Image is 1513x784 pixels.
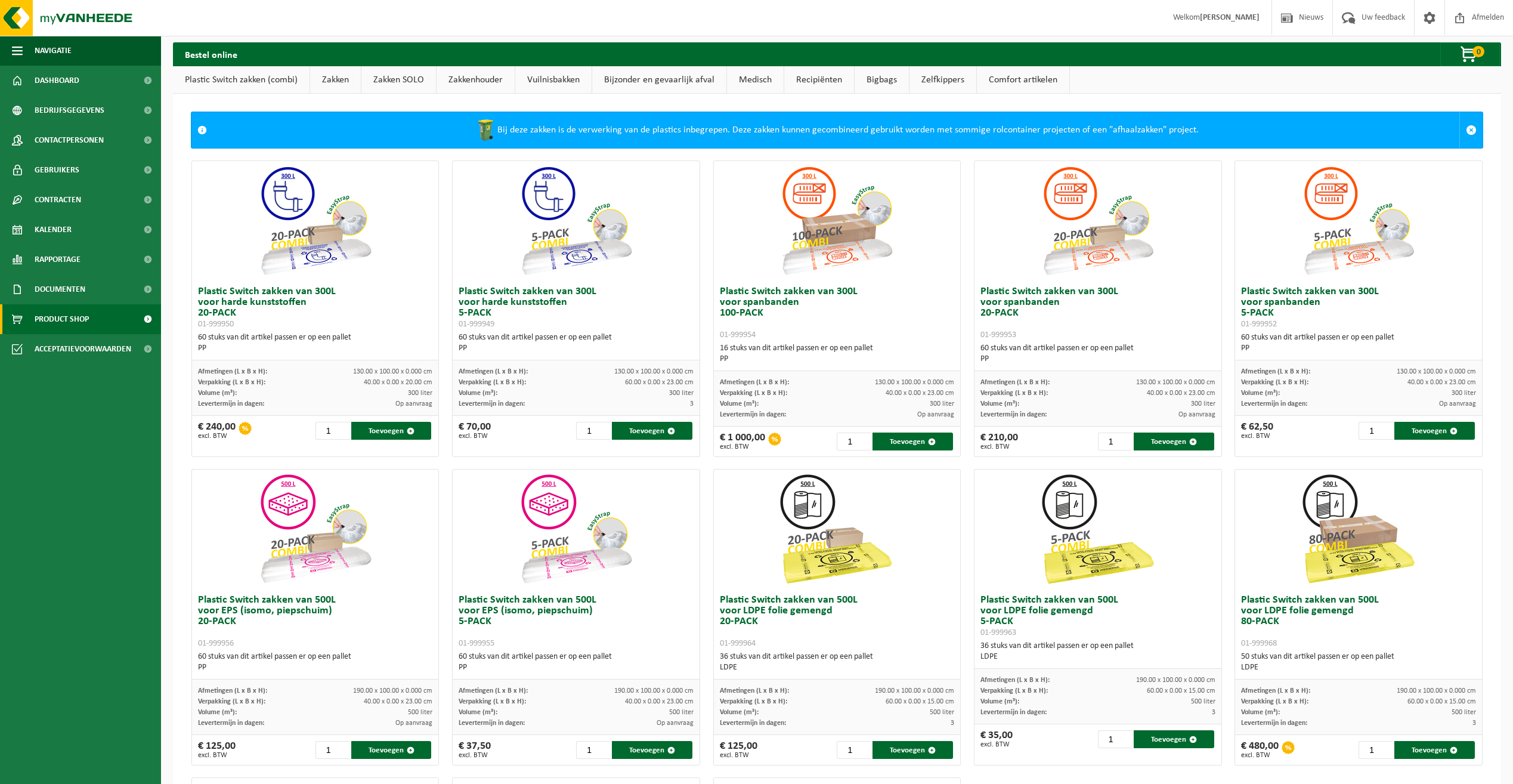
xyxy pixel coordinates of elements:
[1147,687,1215,695] span: 60.00 x 0.00 x 15.00 cm
[720,698,787,705] span: Verpakking (L x B x H):
[980,730,1013,748] div: € 35,00
[256,470,375,589] img: 01-999956
[980,709,1047,716] span: Levertermijn in dagen:
[459,698,526,705] span: Verpakking (L x B x H):
[1241,320,1277,329] span: 01-999952
[909,66,976,94] a: Zelfkippers
[35,185,81,215] span: Contracten
[720,331,756,339] span: 01-999954
[1241,343,1476,354] div: PP
[1191,698,1215,705] span: 500 liter
[1241,433,1273,440] span: excl. BTW
[351,741,432,759] button: Toevoegen
[1241,390,1280,397] span: Volume (m³):
[576,741,611,759] input: 1
[720,687,789,695] span: Afmetingen (L x B x H):
[198,720,264,727] span: Levertermijn in dagen:
[459,752,491,759] span: excl. BTW
[310,66,361,94] a: Zakken
[720,443,765,450] span: excl. BTW
[1439,400,1476,408] span: Op aanvraag
[1241,709,1280,716] span: Volume (m³):
[1459,112,1483,148] a: Sluit melding
[35,95,104,125] span: Bedrijfsgegevens
[1359,741,1393,759] input: 1
[612,422,692,440] button: Toevoegen
[980,400,1019,408] span: Volume (m³):
[720,709,759,716] span: Volume (m³):
[35,125,104,155] span: Contactpersonen
[1397,368,1476,375] span: 130.00 x 100.00 x 0.000 cm
[198,332,433,354] div: 60 stuks van dit artikel passen er op een pallet
[980,286,1215,340] h3: Plastic Switch zakken van 300L voor spanbanden 20-PACK
[35,334,131,364] span: Acceptatievoorwaarden
[198,709,237,716] span: Volume (m³):
[720,343,955,365] div: 16 stuks van dit artikel passen er op een pallet
[720,752,757,759] span: excl. BTW
[35,304,89,334] span: Product Shop
[459,368,528,375] span: Afmetingen (L x B x H):
[353,687,432,695] span: 190.00 x 100.00 x 0.000 cm
[459,720,525,727] span: Levertermijn in dagen:
[1299,470,1418,589] img: 01-999968
[198,320,234,329] span: 01-999950
[1440,42,1500,66] button: 0
[198,698,265,705] span: Verpakking (L x B x H):
[1394,741,1475,759] button: Toevoegen
[459,286,694,329] h3: Plastic Switch zakken van 300L voor harde kunststoffen 5-PACK
[720,652,955,673] div: 36 stuks van dit artikel passen er op een pallet
[1241,720,1307,727] span: Levertermijn in dagen:
[980,354,1215,365] div: PP
[35,215,72,245] span: Kalender
[980,443,1018,450] span: excl. BTW
[1452,390,1476,397] span: 300 liter
[980,628,1016,637] span: 01-999963
[980,331,1016,339] span: 01-999953
[437,66,515,94] a: Zakkenhouder
[886,390,954,397] span: 40.00 x 0.00 x 23.00 cm
[1359,422,1393,440] input: 1
[459,652,694,673] div: 60 stuks van dit artikel passen er op een pallet
[198,662,433,673] div: PP
[198,390,237,397] span: Volume (m³):
[886,698,954,705] span: 60.00 x 0.00 x 15.00 cm
[459,379,526,386] span: Verpakking (L x B x H):
[459,639,494,648] span: 01-999955
[720,354,955,365] div: PP
[720,390,787,397] span: Verpakking (L x B x H):
[459,343,694,354] div: PP
[1241,332,1476,354] div: 60 stuks van dit artikel passen er op een pallet
[1241,662,1476,673] div: LDPE
[980,641,1215,662] div: 36 stuks van dit artikel passen er op een pallet
[875,379,954,386] span: 130.00 x 100.00 x 0.000 cm
[1134,730,1214,748] button: Toevoegen
[720,411,786,418] span: Levertermijn in dagen:
[669,709,694,716] span: 500 liter
[351,422,432,440] button: Toevoegen
[777,161,896,280] img: 01-999954
[395,720,432,727] span: Op aanvraag
[720,400,759,408] span: Volume (m³):
[720,639,756,648] span: 01-999964
[35,274,85,304] span: Documenten
[353,368,432,375] span: 130.00 x 100.00 x 0.000 cm
[408,390,432,397] span: 300 liter
[364,698,432,705] span: 40.00 x 0.00 x 23.00 cm
[872,433,953,450] button: Toevoegen
[35,155,79,185] span: Gebruikers
[980,433,1018,450] div: € 210,00
[198,752,236,759] span: excl. BTW
[614,687,694,695] span: 190.00 x 100.00 x 0.000 cm
[1241,286,1476,329] h3: Plastic Switch zakken van 300L voor spanbanden 5-PACK
[1038,470,1158,589] img: 01-999963
[951,720,954,727] span: 3
[173,42,249,66] h2: Bestel online
[1394,422,1475,440] button: Toevoegen
[980,652,1215,662] div: LDPE
[1397,687,1476,695] span: 190.00 x 100.00 x 0.000 cm
[1241,368,1310,375] span: Afmetingen (L x B x H):
[474,118,497,142] img: WB-0240-HPE-GN-50.png
[980,698,1019,705] span: Volume (m³):
[669,390,694,397] span: 300 liter
[315,422,350,440] input: 1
